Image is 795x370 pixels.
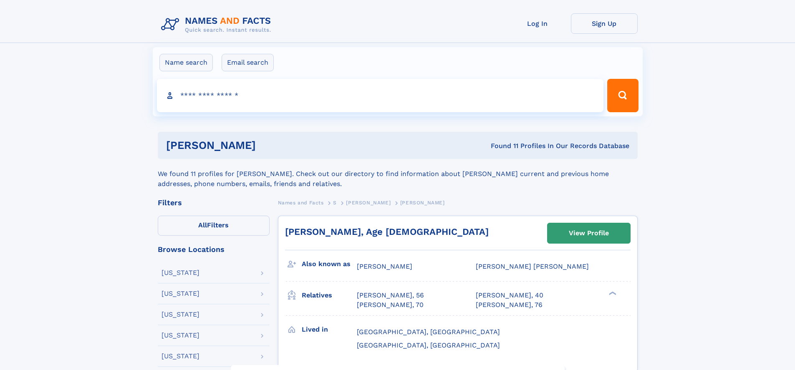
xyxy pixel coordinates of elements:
[302,257,357,271] h3: Also known as
[162,332,199,339] div: [US_STATE]
[162,353,199,360] div: [US_STATE]
[346,197,391,208] a: [PERSON_NAME]
[400,200,445,206] span: [PERSON_NAME]
[162,311,199,318] div: [US_STATE]
[157,79,604,112] input: search input
[302,322,357,337] h3: Lived in
[158,159,638,189] div: We found 11 profiles for [PERSON_NAME]. Check out our directory to find information about [PERSON...
[357,300,424,310] a: [PERSON_NAME], 70
[333,200,337,206] span: S
[357,328,500,336] span: [GEOGRAPHIC_DATA], [GEOGRAPHIC_DATA]
[158,199,270,206] div: Filters
[569,224,609,243] div: View Profile
[476,291,543,300] a: [PERSON_NAME], 40
[346,200,391,206] span: [PERSON_NAME]
[166,140,374,151] h1: [PERSON_NAME]
[476,300,543,310] a: [PERSON_NAME], 76
[278,197,324,208] a: Names and Facts
[158,216,270,236] label: Filters
[357,262,412,270] span: [PERSON_NAME]
[158,246,270,253] div: Browse Locations
[333,197,337,208] a: S
[476,262,589,270] span: [PERSON_NAME] [PERSON_NAME]
[285,227,489,237] a: [PERSON_NAME], Age [DEMOGRAPHIC_DATA]
[607,79,638,112] button: Search Button
[607,291,617,296] div: ❯
[357,291,424,300] a: [PERSON_NAME], 56
[222,54,274,71] label: Email search
[158,13,278,36] img: Logo Names and Facts
[162,269,199,276] div: [US_STATE]
[159,54,213,71] label: Name search
[198,221,207,229] span: All
[504,13,571,34] a: Log In
[548,223,630,243] a: View Profile
[162,290,199,297] div: [US_STATE]
[571,13,638,34] a: Sign Up
[357,341,500,349] span: [GEOGRAPHIC_DATA], [GEOGRAPHIC_DATA]
[373,141,629,151] div: Found 11 Profiles In Our Records Database
[302,288,357,302] h3: Relatives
